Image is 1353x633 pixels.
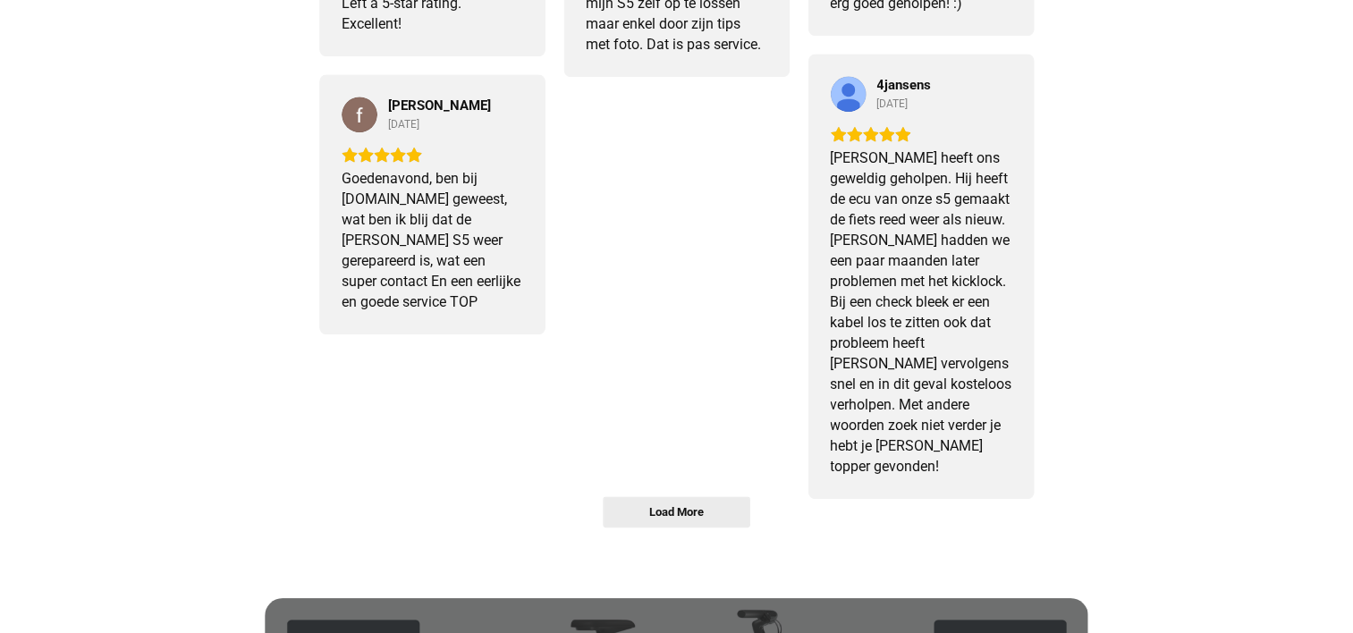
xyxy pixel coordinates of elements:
img: frank goijarts [342,97,377,132]
div: [PERSON_NAME] heeft ons geweldig geholpen. Hij heeft de ecu van onze s5 gemaakt de fiets reed wee... [830,148,1011,477]
div: Rating: 5.0 out of 5 [342,147,523,163]
span: [PERSON_NAME] [388,97,491,114]
a: View on Google [342,97,377,132]
a: Review by frank goijarts [388,97,491,114]
div: [DATE] [876,97,908,111]
span: Load More [649,504,704,519]
div: Goedenavond, ben bij [DOMAIN_NAME] geweest, wat ben ik blij dat de [PERSON_NAME] S5 weer gerepare... [342,168,523,312]
a: Review by 4jansens [876,77,931,93]
div: Rating: 5.0 out of 5 [830,126,1011,142]
div: [DATE] [388,117,419,131]
span: 4jansens [876,77,931,93]
a: View on Google [830,76,866,112]
button: Load More [603,496,750,527]
img: 4jansens [830,76,866,112]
